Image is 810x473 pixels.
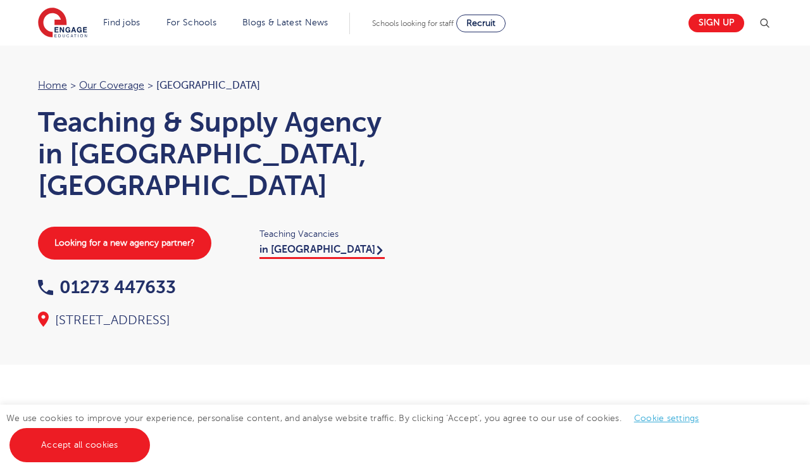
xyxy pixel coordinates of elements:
span: [GEOGRAPHIC_DATA] [156,80,260,91]
a: Looking for a new agency partner? [38,227,211,260]
span: > [70,80,76,91]
span: > [147,80,153,91]
img: Engage Education [38,8,87,39]
a: Find jobs [103,18,140,27]
a: Accept all cookies [9,428,150,462]
a: Our coverage [79,80,144,91]
a: Cookie settings [634,413,699,423]
span: Teaching Vacancies [259,227,392,241]
span: We use cookies to improve your experience, personalise content, and analyse website traffic. By c... [6,413,712,450]
div: [STREET_ADDRESS] [38,312,392,329]
span: Schools looking for staff [372,19,454,28]
a: Blogs & Latest News [242,18,328,27]
a: Recruit [456,15,506,32]
a: Sign up [688,14,744,32]
a: For Schools [166,18,216,27]
a: in [GEOGRAPHIC_DATA] [259,244,385,259]
nav: breadcrumb [38,77,392,94]
span: Recruit [466,18,495,28]
a: 01273 447633 [38,277,176,297]
a: Home [38,80,67,91]
h1: Teaching & Supply Agency in [GEOGRAPHIC_DATA], [GEOGRAPHIC_DATA] [38,106,392,201]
